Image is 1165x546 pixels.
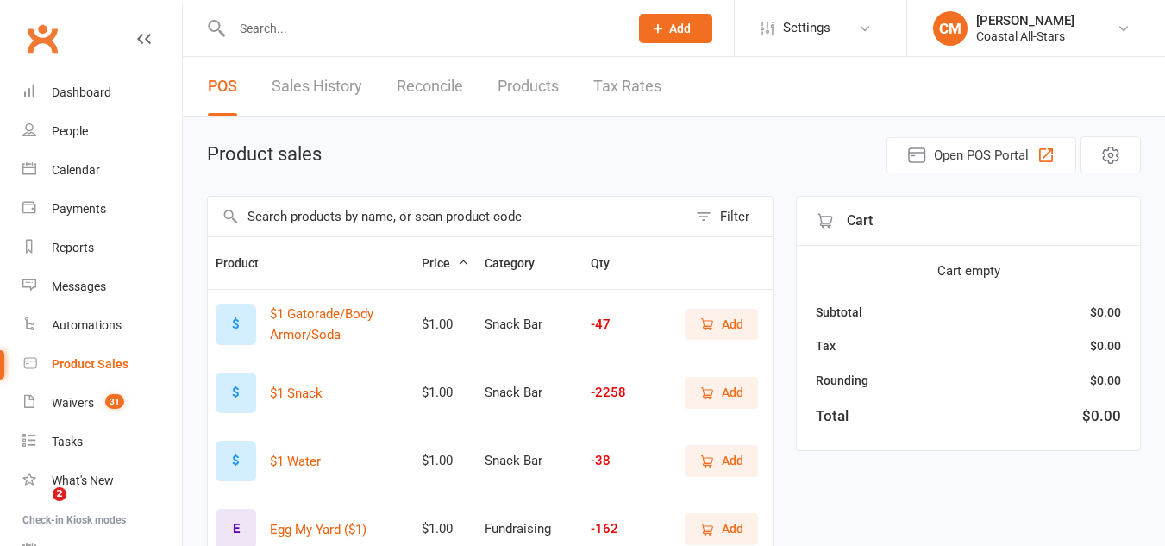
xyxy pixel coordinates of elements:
[52,318,122,332] div: Automations
[797,197,1140,246] div: Cart
[485,317,575,332] div: Snack Bar
[1090,371,1121,390] div: $0.00
[207,144,322,165] h1: Product sales
[422,386,469,400] div: $1.00
[272,57,362,116] a: Sales History
[208,197,687,236] input: Search products by name, or scan product code
[1090,336,1121,355] div: $0.00
[52,85,111,99] div: Dashboard
[422,317,469,332] div: $1.00
[22,112,182,151] a: People
[933,11,968,46] div: CM
[593,57,661,116] a: Tax Rates
[816,405,849,428] div: Total
[22,267,182,306] a: Messages
[270,451,321,472] button: $1 Water
[722,451,743,470] span: Add
[397,57,463,116] a: Reconcile
[685,445,758,476] button: Add
[687,197,773,236] button: Filter
[720,206,749,227] div: Filter
[22,345,182,384] a: Product Sales
[52,163,100,177] div: Calendar
[52,202,106,216] div: Payments
[485,522,575,537] div: Fundraising
[270,304,406,345] button: $1 Gatorade/Body Armor/Soda
[422,454,469,468] div: $1.00
[22,423,182,461] a: Tasks
[722,315,743,334] span: Add
[591,317,646,332] div: -47
[816,336,836,355] div: Tax
[52,124,88,138] div: People
[216,441,256,481] div: Set product image
[22,461,182,500] a: What's New
[591,256,629,270] span: Qty
[422,522,469,537] div: $1.00
[422,256,469,270] span: Price
[485,454,575,468] div: Snack Bar
[722,383,743,402] span: Add
[22,384,182,423] a: Waivers 31
[208,57,237,116] a: POS
[1090,303,1121,322] div: $0.00
[216,256,278,270] span: Product
[886,137,1076,173] button: Open POS Portal
[1082,405,1121,428] div: $0.00
[52,241,94,254] div: Reports
[21,17,64,60] a: Clubworx
[722,519,743,538] span: Add
[52,357,128,371] div: Product Sales
[685,513,758,544] button: Add
[976,28,1074,44] div: Coastal All-Stars
[227,16,617,41] input: Search...
[52,474,114,487] div: What's New
[105,394,124,409] span: 31
[816,303,862,322] div: Subtotal
[485,386,575,400] div: Snack Bar
[591,253,629,273] button: Qty
[270,383,323,404] button: $1 Snack
[17,487,59,529] iframe: Intercom live chat
[591,386,646,400] div: -2258
[485,253,554,273] button: Category
[53,487,66,501] span: 2
[22,306,182,345] a: Automations
[783,9,830,47] span: Settings
[934,145,1029,166] span: Open POS Portal
[270,519,366,540] button: Egg My Yard ($1)
[216,253,278,273] button: Product
[591,454,646,468] div: -38
[22,190,182,229] a: Payments
[669,22,691,35] span: Add
[485,256,554,270] span: Category
[216,373,256,413] div: Set product image
[591,522,646,537] div: -162
[685,309,758,340] button: Add
[816,260,1121,281] div: Cart empty
[422,253,469,273] button: Price
[52,435,83,449] div: Tasks
[639,14,712,43] button: Add
[216,304,256,345] div: Set product image
[685,377,758,408] button: Add
[52,396,94,410] div: Waivers
[22,73,182,112] a: Dashboard
[498,57,559,116] a: Products
[976,13,1074,28] div: [PERSON_NAME]
[22,229,182,267] a: Reports
[816,371,868,390] div: Rounding
[52,279,106,293] div: Messages
[22,151,182,190] a: Calendar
